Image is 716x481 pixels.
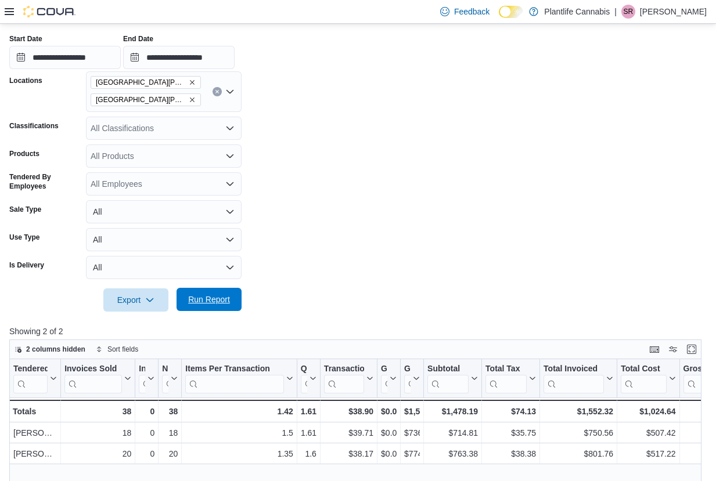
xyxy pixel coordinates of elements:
div: Items Per Transaction [185,364,284,375]
div: $507.42 [621,426,675,440]
div: 1.35 [185,447,293,461]
div: [PERSON_NAME] [13,447,57,461]
input: Dark Mode [499,6,523,18]
div: 20 [64,447,131,461]
div: $750.56 [544,426,613,440]
div: $714.81 [427,426,478,440]
div: 1.42 [185,404,293,418]
div: Gross Sales [404,364,411,375]
button: Tendered Employee [13,364,57,393]
button: Transaction Average [324,364,373,393]
span: Fort McMurray - Eagle Ridge [91,76,201,89]
label: Sale Type [9,205,41,214]
button: Items Per Transaction [185,364,293,393]
div: Invoices Sold [64,364,122,393]
label: Classifications [9,121,59,131]
span: 2 columns hidden [26,345,85,354]
button: All [86,228,242,251]
div: Invoices Ref [139,364,145,393]
div: 1.61 [301,404,316,418]
div: $1,024.64 [621,404,675,418]
label: Tendered By Employees [9,172,81,191]
div: Net Sold [162,364,168,393]
p: [PERSON_NAME] [640,5,707,19]
span: Fort McMurray - Stoney Creek [91,93,201,106]
button: Remove Fort McMurray - Stoney Creek from selection in this group [189,96,196,103]
button: Display options [666,342,680,356]
div: Subtotal [427,364,469,393]
div: Qty Per Transaction [301,364,307,393]
span: SR [624,5,634,19]
div: 18 [64,426,131,440]
button: Invoices Ref [139,364,154,393]
label: End Date [123,34,153,44]
div: Total Tax [485,364,527,393]
div: 0 [139,447,154,461]
div: Total Invoiced [544,364,604,393]
button: Gift Cards [381,364,397,393]
div: $517.22 [621,447,675,461]
button: Invoices Sold [64,364,131,393]
div: Items Per Transaction [185,364,284,393]
div: Tendered Employee [13,364,48,375]
div: Gift Cards [381,364,387,375]
button: Total Tax [485,364,536,393]
div: $774.68 [404,447,420,461]
p: Showing 2 of 2 [9,326,708,337]
button: Clear input [213,87,222,96]
div: Gross Sales [404,364,411,393]
p: | [614,5,617,19]
button: Total Invoiced [544,364,613,393]
button: Open list of options [225,151,235,161]
div: Total Cost [621,364,666,375]
div: 0 [139,426,154,440]
span: Run Report [188,294,230,305]
p: Plantlife Cannabis [544,5,610,19]
button: 2 columns hidden [10,342,90,356]
div: 1.6 [301,447,316,461]
div: $736.71 [404,426,420,440]
div: 0 [139,404,154,418]
label: Products [9,149,39,158]
div: 38 [64,404,131,418]
div: $38.90 [324,404,373,418]
button: Export [103,288,168,312]
div: $0.00 [381,426,397,440]
div: $0.00 [381,447,397,461]
div: Subtotal [427,364,469,375]
div: Transaction Average [324,364,364,393]
button: All [86,256,242,279]
div: 20 [162,447,178,461]
div: Invoices Sold [64,364,122,375]
div: $801.76 [544,447,613,461]
div: $39.71 [324,426,373,440]
button: All [86,200,242,223]
div: $1,552.32 [544,404,613,418]
div: 1.61 [301,426,316,440]
label: Locations [9,76,42,85]
div: $74.13 [485,404,536,418]
div: 18 [162,426,178,440]
button: Total Cost [621,364,675,393]
div: Gift Card Sales [381,364,387,393]
div: Transaction Average [324,364,364,375]
button: Open list of options [225,124,235,133]
button: Gross Sales [404,364,420,393]
div: Qty Per Transaction [301,364,307,375]
img: Cova [23,6,75,17]
button: Open list of options [225,87,235,96]
div: $38.38 [485,447,536,461]
div: $763.38 [427,447,478,461]
div: $1,478.19 [427,404,478,418]
label: Start Date [9,34,42,44]
span: [GEOGRAPHIC_DATA][PERSON_NAME] - [GEOGRAPHIC_DATA] [96,77,186,88]
div: Total Invoiced [544,364,604,375]
button: Run Report [177,288,242,311]
div: $38.17 [324,447,373,461]
div: 38 [162,404,178,418]
div: Total Tax [485,364,527,375]
div: Tendered Employee [13,364,48,393]
div: Invoices Ref [139,364,145,375]
button: Subtotal [427,364,478,393]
